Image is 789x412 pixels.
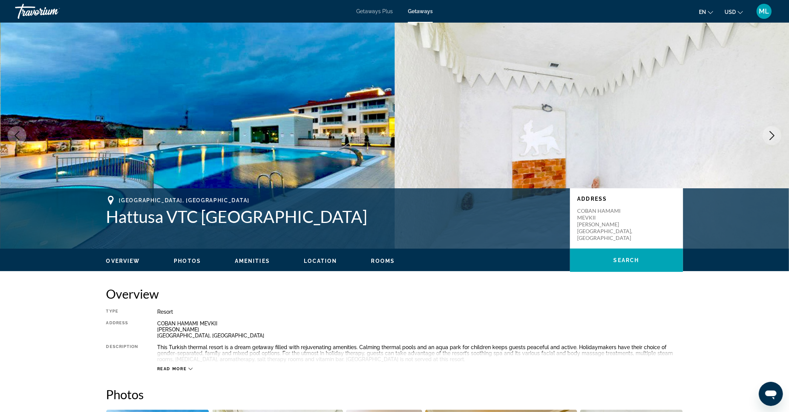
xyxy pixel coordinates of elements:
[759,8,769,15] span: ML
[408,8,433,14] a: Getaways
[725,6,743,17] button: Change currency
[578,208,638,241] p: COBAN HAMAMI MEVKII [PERSON_NAME] [GEOGRAPHIC_DATA], [GEOGRAPHIC_DATA]
[754,3,774,19] button: User Menu
[699,9,706,15] span: en
[15,2,90,21] a: Travorium
[725,9,736,15] span: USD
[119,197,250,203] span: [GEOGRAPHIC_DATA], [GEOGRAPHIC_DATA]
[356,8,393,14] a: Getaways Plus
[106,344,138,362] div: Description
[8,126,26,145] button: Previous image
[174,258,201,264] button: Photos
[157,366,187,371] span: Read more
[578,196,676,202] p: Address
[157,309,683,315] div: Resort
[106,286,683,301] h2: Overview
[371,258,395,264] button: Rooms
[614,257,639,263] span: Search
[157,320,683,339] div: COBAN HAMAMI MEVKII [PERSON_NAME] [GEOGRAPHIC_DATA], [GEOGRAPHIC_DATA]
[763,126,781,145] button: Next image
[106,387,683,402] h2: Photos
[106,320,138,339] div: Address
[759,382,783,406] iframe: Button to launch messaging window
[235,258,270,264] button: Amenities
[106,309,138,315] div: Type
[699,6,713,17] button: Change language
[157,344,683,362] div: This Turkish thermal resort is a dream getaway filled with rejuvenating amenities. Calming therma...
[106,207,562,226] h1: Hattusa VTC [GEOGRAPHIC_DATA]
[570,249,683,272] button: Search
[157,366,193,372] button: Read more
[106,258,140,264] button: Overview
[304,258,337,264] button: Location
